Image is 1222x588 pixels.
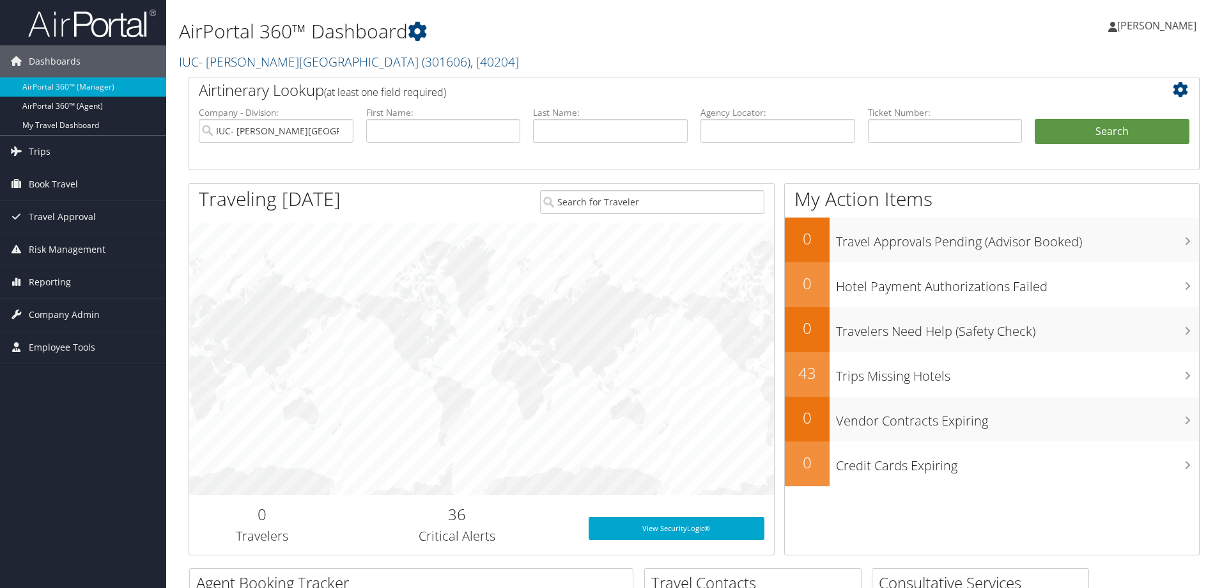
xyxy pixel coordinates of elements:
[836,271,1199,296] h3: Hotel Payment Authorizations Failed
[29,168,78,200] span: Book Travel
[836,316,1199,340] h3: Travelers Need Help (Safety Check)
[29,136,50,168] span: Trips
[1117,19,1196,33] span: [PERSON_NAME]
[785,362,830,384] h2: 43
[785,317,830,339] h2: 0
[179,18,866,45] h1: AirPortal 360™ Dashboard
[366,106,521,119] label: First Name:
[785,262,1199,307] a: 0Hotel Payment Authorizations Failed
[700,106,855,119] label: Agency Locator:
[540,190,764,214] input: Search for Traveler
[29,45,81,77] span: Dashboards
[785,397,1199,441] a: 0Vendor Contracts Expiring
[199,106,353,119] label: Company - Division:
[836,226,1199,251] h3: Travel Approvals Pending (Advisor Booked)
[28,8,156,38] img: airportal-logo.png
[785,352,1199,397] a: 43Trips Missing Hotels
[533,106,688,119] label: Last Name:
[422,53,470,70] span: ( 301606 )
[199,527,326,545] h3: Travelers
[785,307,1199,352] a: 0Travelers Need Help (Safety Check)
[29,299,100,331] span: Company Admin
[785,273,830,294] h2: 0
[589,517,764,540] a: View SecurityLogic®
[179,53,519,70] a: IUC- [PERSON_NAME][GEOGRAPHIC_DATA]
[785,186,1199,212] h1: My Action Items
[324,85,446,99] span: (at least one field required)
[470,53,519,70] span: , [ 40204 ]
[836,361,1199,385] h3: Trips Missing Hotels
[1035,119,1189,145] button: Search
[199,504,326,525] h2: 0
[785,452,830,473] h2: 0
[836,406,1199,430] h3: Vendor Contracts Expiring
[785,407,830,429] h2: 0
[29,266,71,298] span: Reporting
[785,218,1199,262] a: 0Travel Approvals Pending (Advisor Booked)
[785,228,830,250] h2: 0
[345,527,569,545] h3: Critical Alerts
[1108,6,1209,45] a: [PERSON_NAME]
[868,106,1023,119] label: Ticket Number:
[199,79,1105,101] h2: Airtinerary Lookup
[29,234,105,266] span: Risk Management
[785,441,1199,486] a: 0Credit Cards Expiring
[199,186,341,212] h1: Traveling [DATE]
[836,450,1199,475] h3: Credit Cards Expiring
[29,331,95,363] span: Employee Tools
[29,201,96,233] span: Travel Approval
[345,504,569,525] h2: 36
